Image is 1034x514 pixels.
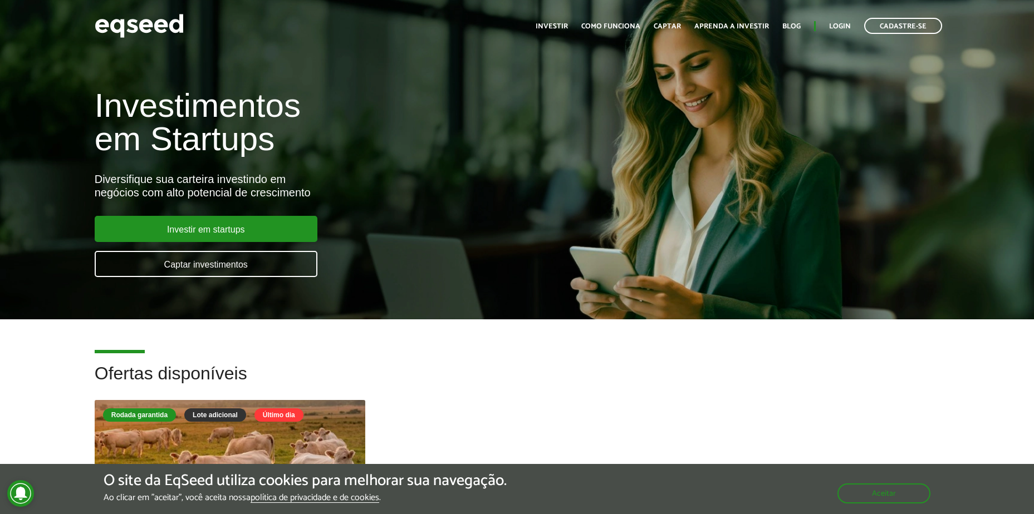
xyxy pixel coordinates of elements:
div: Diversifique sua carteira investindo em negócios com alto potencial de crescimento [95,172,595,199]
a: Captar [654,23,681,30]
a: política de privacidade e de cookies [251,493,379,503]
p: Ao clicar em "aceitar", você aceita nossa . [104,492,507,503]
img: EqSeed [95,11,184,41]
a: Investir em startups [95,216,317,242]
a: Login [829,23,851,30]
a: Cadastre-se [864,18,942,34]
div: Lote adicional [184,408,246,422]
a: Como funciona [581,23,640,30]
h5: O site da EqSeed utiliza cookies para melhorar sua navegação. [104,472,507,490]
div: Último dia [254,408,303,422]
a: Investir [536,23,568,30]
a: Aprenda a investir [694,23,769,30]
h1: Investimentos em Startups [95,89,595,156]
a: Blog [782,23,801,30]
a: Captar investimentos [95,251,317,277]
div: Rodada garantida [103,408,176,422]
h2: Ofertas disponíveis [95,364,940,400]
button: Aceitar [837,483,930,503]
